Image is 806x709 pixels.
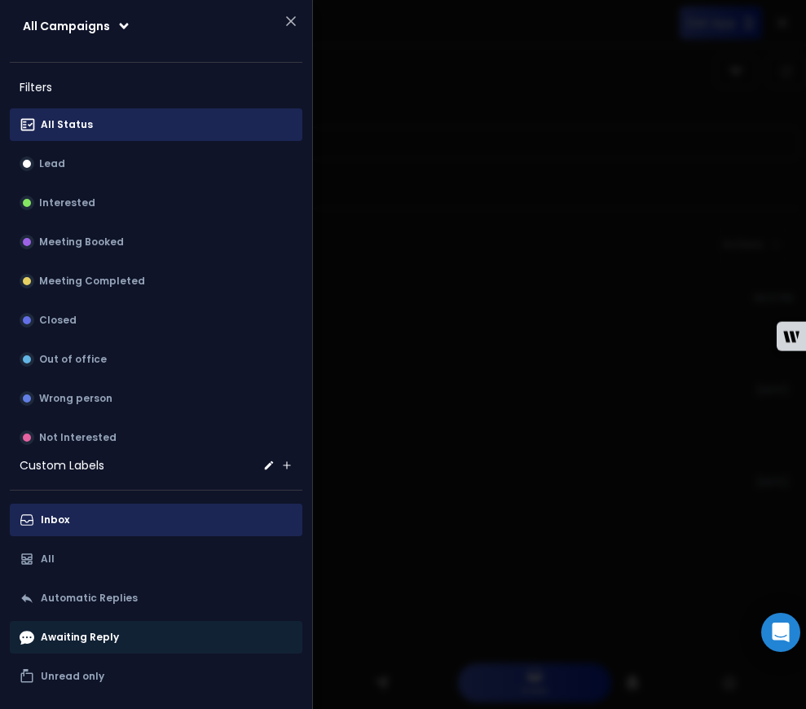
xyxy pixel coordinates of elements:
p: Closed [39,314,77,327]
button: Closed [10,304,302,337]
button: Wrong person [10,382,302,415]
button: Awaiting Reply [10,621,302,654]
button: Meeting Booked [10,226,302,258]
h3: Custom Labels [20,457,104,473]
p: Lead [39,157,65,170]
p: Unread only [41,670,104,683]
p: Inbox [41,513,69,526]
p: Interested [39,196,95,209]
h1: All Campaigns [23,18,110,34]
button: All Campaigns [10,10,144,42]
button: Lead [10,148,302,180]
button: All [10,543,302,575]
button: Inbox [10,504,302,536]
button: Interested [10,187,302,219]
p: All Status [41,118,93,131]
h3: Filters [10,76,302,99]
p: Meeting Booked [39,236,124,249]
p: Meeting Completed [39,275,145,288]
button: Automatic Replies [10,582,302,614]
p: Out of office [39,353,107,366]
button: Meeting Completed [10,265,302,297]
p: Wrong person [39,392,112,405]
button: All Status [10,108,302,141]
p: All [41,553,55,566]
div: Open Intercom Messenger [761,613,800,652]
button: Not Interested [10,421,302,454]
p: Automatic Replies [41,592,138,605]
p: Not Interested [39,431,117,444]
button: Out of office [10,343,302,376]
p: Awaiting Reply [41,631,119,644]
button: Unread only [10,660,302,693]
